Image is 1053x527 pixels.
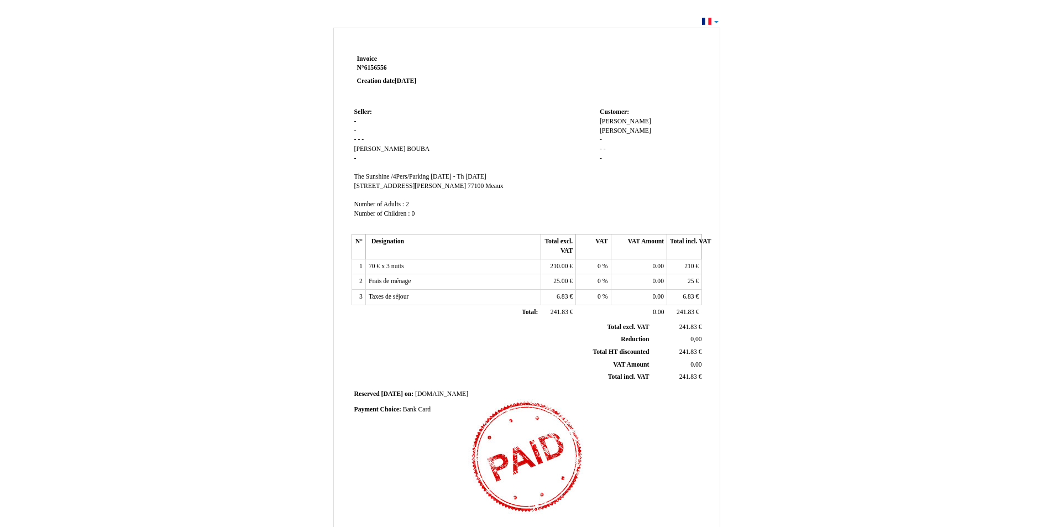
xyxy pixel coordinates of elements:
[613,361,649,368] span: VAT Amount
[354,108,372,116] span: Seller:
[688,278,694,285] span: 25
[600,108,629,116] span: Customer:
[541,259,575,274] td: €
[653,293,664,300] span: 0.00
[541,305,575,320] td: €
[679,373,697,380] span: 241.83
[553,278,568,285] span: 25.00
[358,136,360,143] span: -
[369,278,411,285] span: Frais de ménage
[541,234,575,259] th: Total excl. VAT
[362,136,364,143] span: -
[406,201,409,208] span: 2
[395,77,416,85] span: [DATE]
[369,263,404,270] span: 70 € x 3 nuits
[598,278,601,285] span: 0
[352,290,365,305] td: 3
[354,406,401,413] span: Payment Choice:
[600,118,651,125] span: [PERSON_NAME]
[352,259,365,274] td: 1
[354,136,357,143] span: -
[354,201,405,208] span: Number of Adults :
[354,173,429,180] span: The Sunshine /4Pers/Parking
[611,234,667,259] th: VAT Amount
[550,263,568,270] span: 210.00
[600,136,602,143] span: -
[690,361,701,368] span: 0.00
[522,309,538,316] span: Total:
[415,390,468,398] span: [DOMAIN_NAME]
[667,290,702,305] td: €
[357,64,489,72] strong: N°
[354,127,357,134] span: -
[485,182,503,190] span: Meaux
[541,290,575,305] td: €
[667,259,702,274] td: €
[679,348,697,356] span: 241.83
[651,321,704,333] td: €
[411,210,415,217] span: 0
[352,234,365,259] th: N°
[604,145,606,153] span: -
[653,278,664,285] span: 0.00
[357,55,377,62] span: Invoice
[407,145,429,153] span: BOUBA
[541,274,575,290] td: €
[557,293,568,300] span: 6.83
[468,182,484,190] span: 77100
[576,290,611,305] td: %
[354,390,380,398] span: Reserved
[354,145,406,153] span: [PERSON_NAME]
[667,274,702,290] td: €
[405,390,413,398] span: on:
[600,127,651,134] span: [PERSON_NAME]
[369,293,409,300] span: Taxes de séjour
[607,323,649,331] span: Total excl. VAT
[667,234,702,259] th: Total incl. VAT
[653,309,664,316] span: 0.00
[598,263,601,270] span: 0
[354,210,410,217] span: Number of Children :
[364,64,387,71] span: 6156556
[679,323,697,331] span: 241.83
[431,173,486,180] span: [DATE] - Th [DATE]
[576,274,611,290] td: %
[551,309,568,316] span: 241.83
[683,293,694,300] span: 6.83
[600,145,602,153] span: -
[365,234,541,259] th: Designation
[684,263,694,270] span: 210
[651,371,704,384] td: €
[653,263,664,270] span: 0.00
[352,274,365,290] td: 2
[354,182,467,190] span: [STREET_ADDRESS][PERSON_NAME]
[667,305,702,320] td: €
[621,336,649,343] span: Reduction
[593,348,649,356] span: Total HT discounted
[677,309,694,316] span: 241.83
[354,155,357,162] span: -
[403,406,431,413] span: Bank Card
[608,373,649,380] span: Total incl. VAT
[381,390,403,398] span: [DATE]
[576,234,611,259] th: VAT
[354,118,357,125] span: -
[576,259,611,274] td: %
[357,77,417,85] strong: Creation date
[690,336,701,343] span: 0,00
[600,155,602,162] span: -
[651,346,704,359] td: €
[598,293,601,300] span: 0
